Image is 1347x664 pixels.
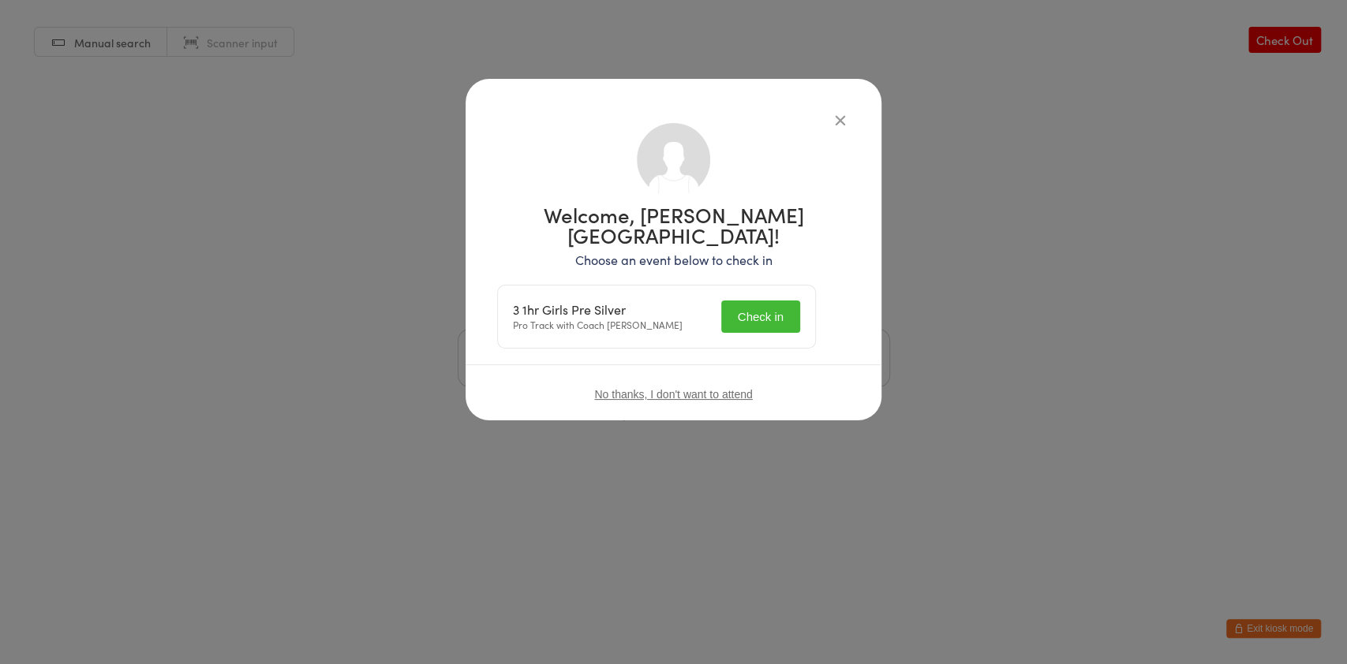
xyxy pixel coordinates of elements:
[497,251,850,269] p: Choose an event below to check in
[497,204,850,245] h1: Welcome, [PERSON_NAME][GEOGRAPHIC_DATA]!
[594,388,752,401] button: No thanks, I don't want to attend
[513,302,683,317] div: 3 1hr Girls Pre Silver
[637,123,710,196] img: no_photo.png
[721,300,800,333] button: Check in
[513,302,683,332] div: Pro Track with Coach [PERSON_NAME]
